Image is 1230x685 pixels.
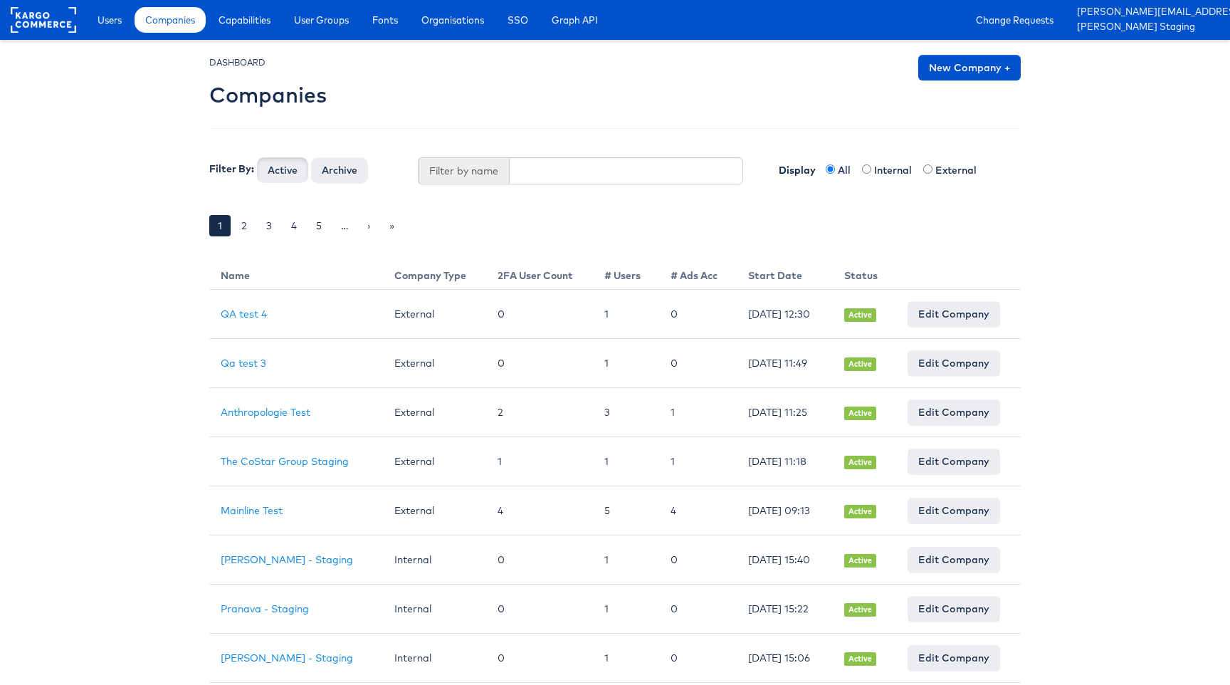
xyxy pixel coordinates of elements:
[497,7,539,33] a: SSO
[209,57,266,68] small: DASHBOARD
[659,290,737,339] td: 0
[219,13,270,27] span: Capabilities
[908,350,1000,376] a: Edit Company
[332,215,357,236] a: …
[833,257,896,290] th: Status
[659,257,737,290] th: # Ads Acc
[874,163,920,177] label: Internal
[659,437,737,486] td: 1
[307,215,330,236] a: 5
[421,13,484,27] span: Organisations
[209,162,254,176] label: Filter By:
[383,339,486,388] td: External
[283,215,305,236] a: 4
[737,388,833,437] td: [DATE] 11:25
[209,215,231,236] a: 1
[418,157,509,184] span: Filter by name
[233,215,256,236] a: 2
[362,7,409,33] a: Fonts
[98,13,122,27] span: Users
[311,157,368,183] button: Archive
[1077,5,1219,20] a: [PERSON_NAME][EMAIL_ADDRESS][DOMAIN_NAME]
[593,257,660,290] th: # Users
[908,301,1000,327] a: Edit Company
[221,652,353,664] a: [PERSON_NAME] - Staging
[737,290,833,339] td: [DATE] 12:30
[659,634,737,683] td: 0
[383,634,486,683] td: Internal
[908,498,1000,523] a: Edit Company
[593,437,660,486] td: 1
[737,486,833,535] td: [DATE] 09:13
[486,585,593,634] td: 0
[486,290,593,339] td: 0
[593,535,660,585] td: 1
[593,585,660,634] td: 1
[593,339,660,388] td: 1
[209,257,383,290] th: Name
[486,634,593,683] td: 0
[593,634,660,683] td: 1
[383,388,486,437] td: External
[844,407,877,420] span: Active
[221,504,283,517] a: Mainline Test
[486,257,593,290] th: 2FA User Count
[258,215,280,236] a: 3
[764,157,823,177] label: Display
[908,596,1000,622] a: Edit Company
[221,455,349,468] a: The CoStar Group Staging
[1077,20,1219,35] a: [PERSON_NAME] Staging
[737,585,833,634] td: [DATE] 15:22
[908,449,1000,474] a: Edit Company
[659,585,737,634] td: 0
[145,13,195,27] span: Companies
[659,486,737,535] td: 4
[541,7,609,33] a: Graph API
[552,13,598,27] span: Graph API
[844,505,877,518] span: Active
[486,486,593,535] td: 4
[486,437,593,486] td: 1
[383,585,486,634] td: Internal
[844,652,877,666] span: Active
[737,634,833,683] td: [DATE] 15:06
[208,7,281,33] a: Capabilities
[383,535,486,585] td: Internal
[221,308,267,320] a: QA test 4
[486,535,593,585] td: 0
[508,13,528,27] span: SSO
[659,388,737,437] td: 1
[737,257,833,290] th: Start Date
[844,308,877,322] span: Active
[844,357,877,371] span: Active
[659,535,737,585] td: 0
[283,7,359,33] a: User Groups
[383,290,486,339] td: External
[221,406,310,419] a: Anthropologie Test
[294,13,349,27] span: User Groups
[965,7,1064,33] a: Change Requests
[844,554,877,568] span: Active
[737,339,833,388] td: [DATE] 11:49
[359,215,379,236] a: ›
[908,547,1000,572] a: Edit Company
[209,83,327,107] h2: Companies
[372,13,398,27] span: Fonts
[737,437,833,486] td: [DATE] 11:18
[659,339,737,388] td: 0
[381,215,403,236] a: »
[383,486,486,535] td: External
[593,290,660,339] td: 1
[593,486,660,535] td: 5
[844,603,877,617] span: Active
[486,388,593,437] td: 2
[221,602,309,615] a: Pranava - Staging
[918,55,1021,80] a: New Company +
[838,163,859,177] label: All
[908,399,1000,425] a: Edit Company
[135,7,206,33] a: Companies
[383,437,486,486] td: External
[87,7,132,33] a: Users
[844,456,877,469] span: Active
[257,157,308,183] button: Active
